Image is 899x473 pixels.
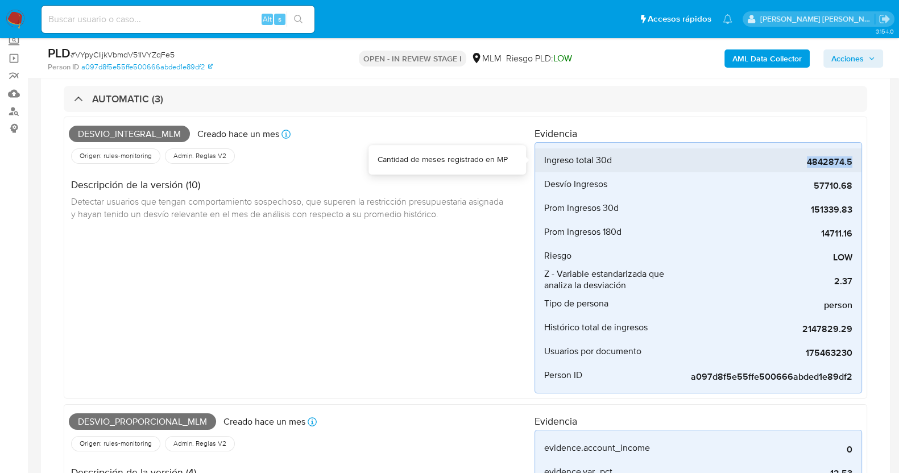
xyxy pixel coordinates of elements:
[648,13,711,25] span: Accesos rápidos
[682,204,852,215] span: 151339.83
[682,252,852,263] span: LOW
[287,11,310,27] button: search-icon
[197,128,279,140] p: Creado hace un mes
[682,300,852,311] span: person
[172,151,227,160] span: Admin. Reglas V2
[92,93,163,105] h3: AUTOMATIC (3)
[544,346,641,357] span: Usuarios por documento
[544,442,650,454] span: evidence.account_income
[78,151,153,160] span: Origen: rules-monitoring
[544,298,608,309] span: Tipo de persona
[48,62,79,72] b: Person ID
[506,52,572,65] span: Riesgo PLD:
[69,413,216,430] span: Desvio_proporcional_mlm
[535,415,862,428] h4: Evidencia
[471,52,502,65] div: MLM
[263,14,272,24] span: Alt
[553,52,572,65] span: LOW
[544,268,675,291] span: Z - Variable estandarizada que analiza la desviación
[544,250,571,262] span: Riesgo
[682,323,852,335] span: 2147829.29
[682,180,852,192] span: 57710.68
[682,371,852,383] span: a097d8f5e55ffe500666abded1e89df2
[48,44,71,62] b: PLD
[682,444,852,455] span: 0
[879,13,890,25] a: Salir
[544,179,607,190] span: Desvío Ingresos
[682,228,852,239] span: 14711.16
[223,416,305,428] p: Creado hace un mes
[732,49,802,68] b: AML Data Collector
[71,49,175,60] span: # VYpyClijkVbmdV51IVYZqFe5
[359,51,466,67] p: OPEN - IN REVIEW STAGE I
[544,370,582,381] span: Person ID
[378,154,508,165] div: Cantidad de meses registrado en MP
[823,49,883,68] button: Acciones
[172,439,227,448] span: Admin. Reglas V2
[69,126,190,143] span: Desvio_integral_mlm
[544,322,648,333] span: Histórico total de ingresos
[544,202,619,214] span: Prom Ingresos 30d
[278,14,281,24] span: s
[682,156,852,168] span: 4842874.5
[723,14,732,24] a: Notificaciones
[682,347,852,359] span: 175463230
[724,49,810,68] button: AML Data Collector
[535,127,862,140] h4: Evidencia
[544,155,612,166] span: Ingreso total 30d
[682,276,852,287] span: 2.37
[42,12,314,27] input: Buscar usuario o caso...
[760,14,875,24] p: baltazar.cabreradupeyron@mercadolibre.com.mx
[831,49,864,68] span: Acciones
[544,226,622,238] span: Prom Ingresos 180d
[81,62,213,72] a: a097d8f5e55ffe500666abded1e89df2
[64,86,867,112] div: AUTOMATIC (3)
[71,195,506,220] span: Detectar usuarios que tengan comportamiento sospechoso, que superen la restricción presupuestaria...
[78,439,153,448] span: Origen: rules-monitoring
[71,179,506,191] h4: Descripción de la versión (10)
[875,27,893,36] span: 3.154.0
